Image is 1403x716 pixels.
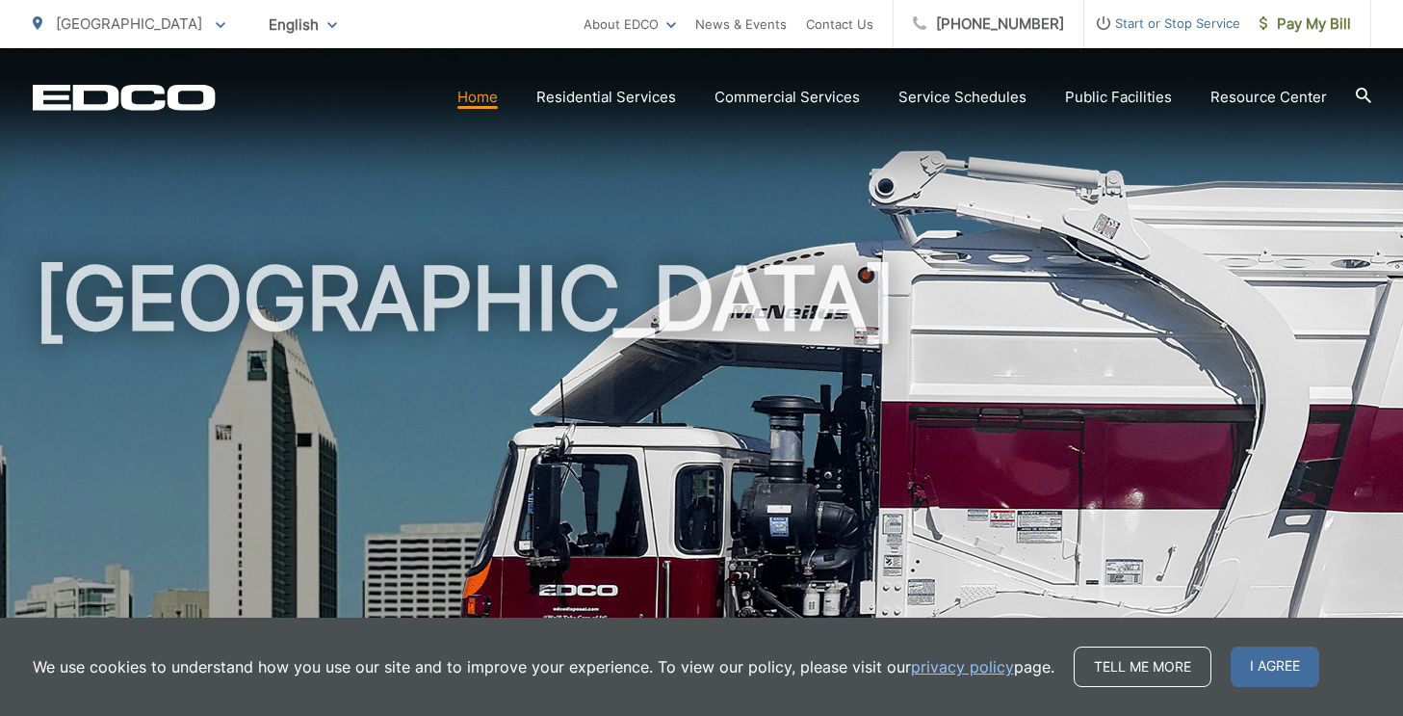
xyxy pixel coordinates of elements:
a: Tell me more [1074,647,1211,687]
a: Resource Center [1210,86,1327,109]
a: Commercial Services [714,86,860,109]
a: About EDCO [584,13,676,36]
a: EDCD logo. Return to the homepage. [33,84,216,111]
span: I agree [1231,647,1319,687]
a: Home [457,86,498,109]
a: Service Schedules [898,86,1026,109]
p: We use cookies to understand how you use our site and to improve your experience. To view our pol... [33,655,1054,678]
a: Public Facilities [1065,86,1172,109]
a: News & Events [695,13,787,36]
a: privacy policy [911,655,1014,678]
a: Contact Us [806,13,873,36]
span: [GEOGRAPHIC_DATA] [56,14,202,33]
span: English [254,8,351,41]
a: Residential Services [536,86,676,109]
span: Pay My Bill [1260,13,1351,36]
